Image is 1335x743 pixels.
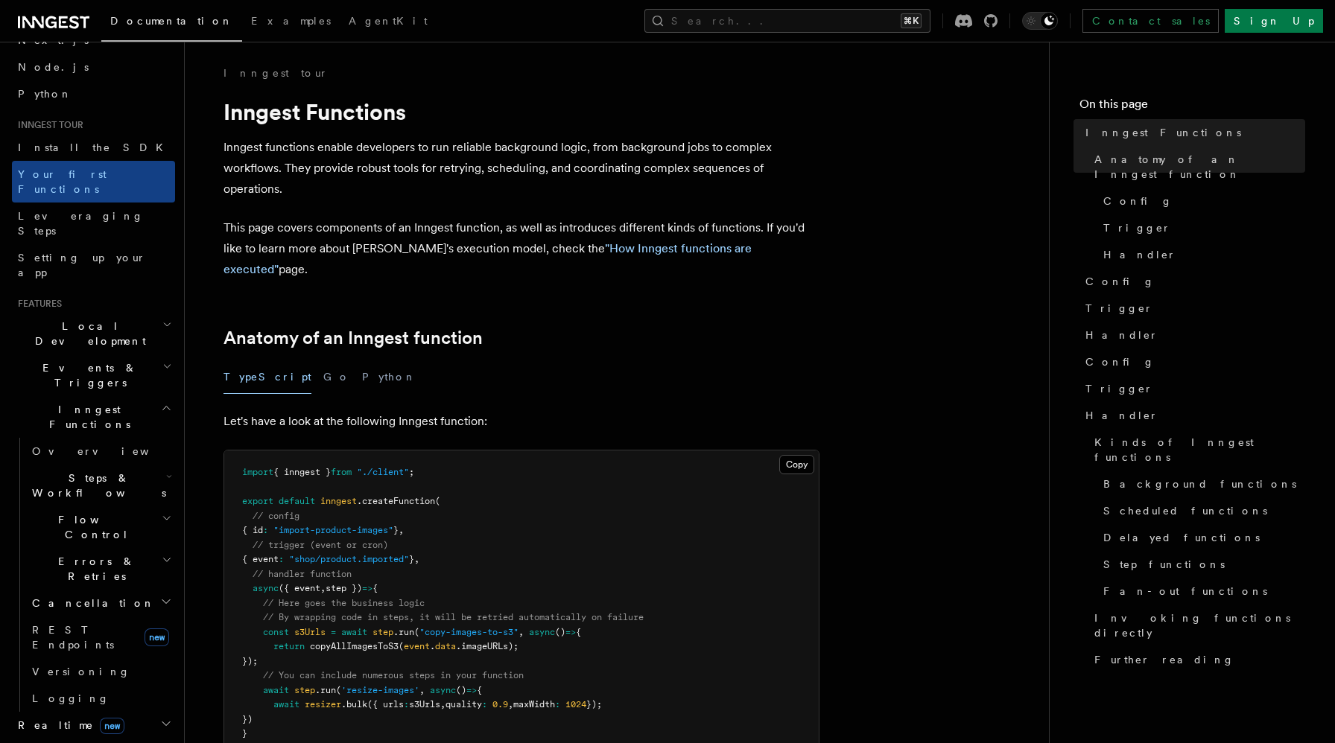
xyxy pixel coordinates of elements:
[1079,402,1305,429] a: Handler
[372,583,378,593] span: {
[1088,146,1305,188] a: Anatomy of an Inngest function
[1094,610,1305,640] span: Invoking functions directly
[519,627,524,637] span: ,
[242,496,273,506] span: export
[576,627,581,637] span: {
[445,699,482,709] span: quality
[440,699,445,709] span: ,
[430,641,435,651] span: .
[273,699,299,709] span: await
[242,714,253,724] span: })
[223,360,311,394] button: TypeScript
[263,612,644,622] span: // By wrapping code in steps, it will be retried automatically on failure
[242,525,263,535] span: { id
[456,685,466,695] span: ()
[26,465,175,506] button: Steps & Workflows
[223,98,819,125] h1: Inngest Functions
[1103,584,1267,599] span: Fan-out functions
[1103,476,1296,491] span: Background functions
[341,699,367,709] span: .bulk
[1082,9,1219,33] a: Contact sales
[253,540,388,550] span: // trigger (event or cron)
[409,699,440,709] span: s3Urls
[419,627,519,637] span: "copy-images-to-s3"
[12,161,175,203] a: Your first Functions
[1085,125,1241,140] span: Inngest Functions
[32,624,114,651] span: REST Endpoints
[565,627,576,637] span: =>
[253,583,279,593] span: async
[101,4,242,42] a: Documentation
[12,402,161,432] span: Inngest Functions
[12,203,175,244] a: Leveraging Steps
[357,496,435,506] span: .createFunction
[1079,119,1305,146] a: Inngest Functions
[12,54,175,80] a: Node.js
[26,596,155,610] span: Cancellation
[223,137,819,200] p: Inngest functions enable developers to run reliable background logic, from background jobs to com...
[263,627,289,637] span: const
[555,699,560,709] span: :
[1079,375,1305,402] a: Trigger
[555,627,565,637] span: ()
[1103,503,1267,518] span: Scheduled functions
[1097,551,1305,578] a: Step functions
[273,641,305,651] span: return
[1085,354,1155,369] span: Config
[242,4,340,40] a: Examples
[404,641,430,651] span: event
[367,699,404,709] span: ({ urls
[362,583,372,593] span: =>
[331,467,352,477] span: from
[26,438,175,465] a: Overview
[242,554,279,564] span: { event
[357,467,409,477] span: "./client"
[399,525,404,535] span: ,
[349,15,428,27] span: AgentKit
[1103,530,1260,545] span: Delayed functions
[12,80,175,107] a: Python
[12,298,62,310] span: Features
[263,670,524,680] span: // You can include numerous steps in your function
[419,685,425,695] span: ,
[26,658,175,685] a: Versioning
[320,583,326,593] span: ,
[393,627,414,637] span: .run
[362,360,416,394] button: Python
[1079,295,1305,322] a: Trigger
[18,252,146,278] span: Setting up your app
[435,496,440,506] span: (
[414,554,419,564] span: ,
[409,554,414,564] span: }
[12,313,175,354] button: Local Development
[1103,557,1225,572] span: Step functions
[242,728,247,739] span: }
[1088,646,1305,673] a: Further reading
[1085,301,1153,316] span: Trigger
[1097,214,1305,241] a: Trigger
[1097,497,1305,524] a: Scheduled functions
[1097,188,1305,214] a: Config
[26,590,175,616] button: Cancellation
[12,319,162,348] span: Local Development
[1103,247,1176,262] span: Handler
[1097,578,1305,605] a: Fan-out functions
[26,471,166,500] span: Steps & Workflows
[12,354,175,396] button: Events & Triggers
[12,244,175,286] a: Setting up your app
[32,692,110,704] span: Logging
[263,598,425,608] span: // Here goes the business logic
[482,699,487,709] span: :
[1085,408,1158,423] span: Handler
[12,718,124,733] span: Realtime
[294,627,326,637] span: s3Urls
[435,641,456,651] span: data
[409,467,414,477] span: ;
[399,641,404,651] span: (
[12,712,175,739] button: Realtimenew
[1079,268,1305,295] a: Config
[279,554,284,564] span: :
[1097,524,1305,551] a: Delayed functions
[1085,381,1153,396] span: Trigger
[513,699,555,709] span: maxWidth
